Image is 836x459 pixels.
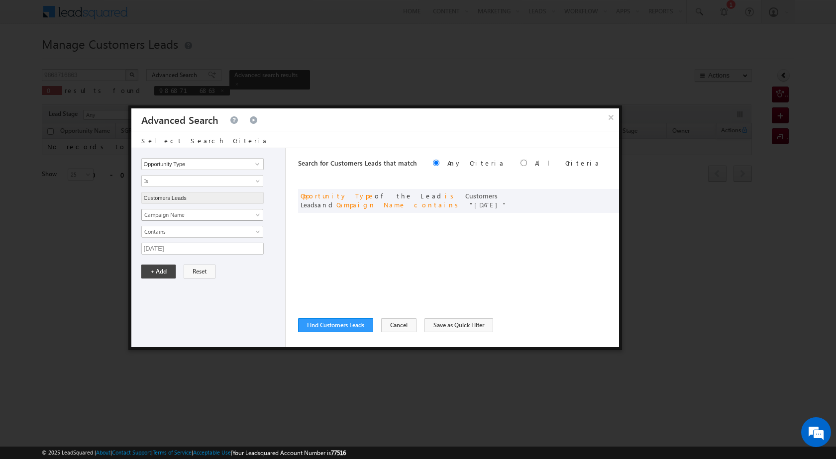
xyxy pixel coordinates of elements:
[141,209,263,221] a: Campaign Name
[141,226,263,238] a: Contains
[470,200,507,209] span: [DATE]
[184,265,215,278] button: Reset
[42,448,346,458] span: © 2025 LeadSquared | | | | |
[193,449,231,456] a: Acceptable Use
[141,108,218,131] h3: Advanced Search
[142,210,250,219] span: Campaign Name
[141,265,176,278] button: + Add
[141,175,263,187] a: Is
[535,159,600,167] label: All Criteria
[232,449,346,457] span: Your Leadsquared Account Number is
[141,158,264,170] input: Type to Search
[301,191,375,200] span: Opportunity Type
[112,449,151,456] a: Contact Support
[603,108,619,126] button: ×
[96,449,110,456] a: About
[298,159,417,167] span: Search for Customers Leads that match
[153,449,192,456] a: Terms of Service
[331,449,346,457] span: 77516
[445,191,457,200] span: is
[381,318,417,332] button: Cancel
[447,159,505,167] label: Any Criteria
[414,200,462,209] span: contains
[141,136,268,145] span: Select Search Criteria
[424,318,493,332] button: Save as Quick Filter
[142,177,250,185] span: Is
[336,200,406,209] span: Campaign Name
[301,191,507,209] span: of the Lead and
[141,192,264,204] input: Type to Search
[250,159,262,169] a: Show All Items
[298,318,373,332] button: Find Customers Leads
[142,227,250,236] span: Contains
[301,191,498,209] span: Customers Leads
